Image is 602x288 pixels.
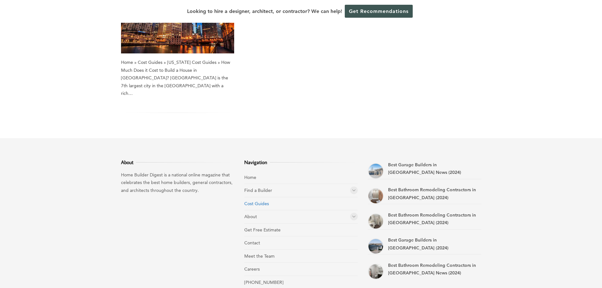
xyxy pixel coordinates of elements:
[244,253,275,259] a: Meet the Team
[368,188,384,204] a: Best Bathroom Remodeling Contractors in Portsmouth (2024)
[244,158,358,166] h3: Navigation
[388,187,476,200] a: Best Bathroom Remodeling Contractors in [GEOGRAPHIC_DATA] (2024)
[388,212,476,226] a: Best Bathroom Remodeling Contractors in [GEOGRAPHIC_DATA] (2024)
[244,201,269,206] a: Cost Guides
[345,5,413,18] a: Get Recommendations
[244,227,281,233] a: Get Free Estimate
[368,213,384,229] a: Best Bathroom Remodeling Contractors in Hampton (2024)
[244,240,260,246] a: Contact
[388,262,476,276] a: Best Bathroom Remodeling Contractors in [GEOGRAPHIC_DATA] News (2024)
[244,266,260,272] a: Careers
[121,171,234,194] p: Home Builder Digest is a national online magazine that celebrates the best home builders, general...
[244,214,257,219] a: About
[368,163,384,179] a: Best Garage Builders in Newport News (2024)
[368,264,384,279] a: Best Bathroom Remodeling Contractors in Newport News (2024)
[244,187,272,193] a: Find a Builder
[388,162,461,175] a: Best Garage Builders in [GEOGRAPHIC_DATA] News (2024)
[244,279,283,285] a: [PHONE_NUMBER]
[388,237,448,251] a: Best Garage Builders in [GEOGRAPHIC_DATA] (2024)
[121,158,234,166] h3: About
[244,175,256,180] a: Home
[121,58,234,97] div: Home » Cost Guides » [US_STATE] Cost Guides » How Much Does it Cost to Build a House in [GEOGRAPH...
[368,238,384,254] a: Best Garage Builders in Norfolk (2024)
